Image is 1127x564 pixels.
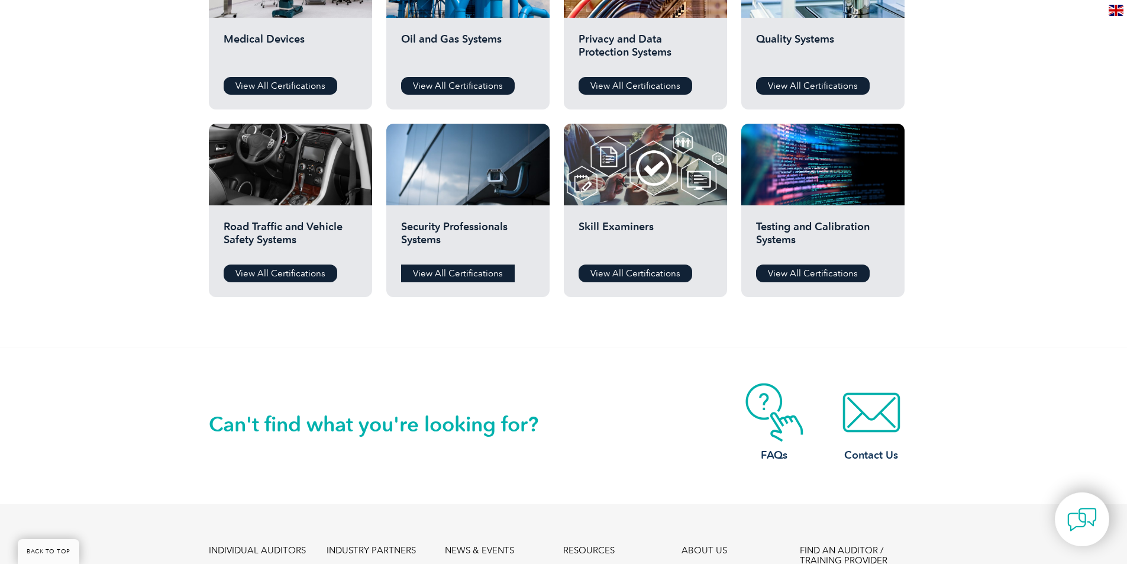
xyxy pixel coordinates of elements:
[824,383,919,442] img: contact-email.webp
[1109,5,1123,16] img: en
[224,33,357,68] h2: Medical Devices
[224,77,337,95] a: View All Certifications
[445,546,514,556] a: NEWS & EVENTS
[209,546,306,556] a: INDIVIDUAL AUDITORS
[756,220,890,256] h2: Testing and Calibration Systems
[579,220,712,256] h2: Skill Examiners
[756,33,890,68] h2: Quality Systems
[563,546,615,556] a: RESOURCES
[824,383,919,463] a: Contact Us
[401,220,535,256] h2: Security Professionals Systems
[224,220,357,256] h2: Road Traffic and Vehicle Safety Systems
[756,265,870,282] a: View All Certifications
[727,383,822,442] img: contact-faq.webp
[756,77,870,95] a: View All Certifications
[682,546,727,556] a: ABOUT US
[401,77,515,95] a: View All Certifications
[209,415,564,434] h2: Can't find what you're looking for?
[824,448,919,463] h3: Contact Us
[1067,505,1097,534] img: contact-chat.png
[579,265,692,282] a: View All Certifications
[224,265,337,282] a: View All Certifications
[18,539,79,564] a: BACK TO TOP
[727,448,822,463] h3: FAQs
[327,546,416,556] a: INDUSTRY PARTNERS
[579,33,712,68] h2: Privacy and Data Protection Systems
[401,265,515,282] a: View All Certifications
[727,383,822,463] a: FAQs
[579,77,692,95] a: View All Certifications
[401,33,535,68] h2: Oil and Gas Systems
